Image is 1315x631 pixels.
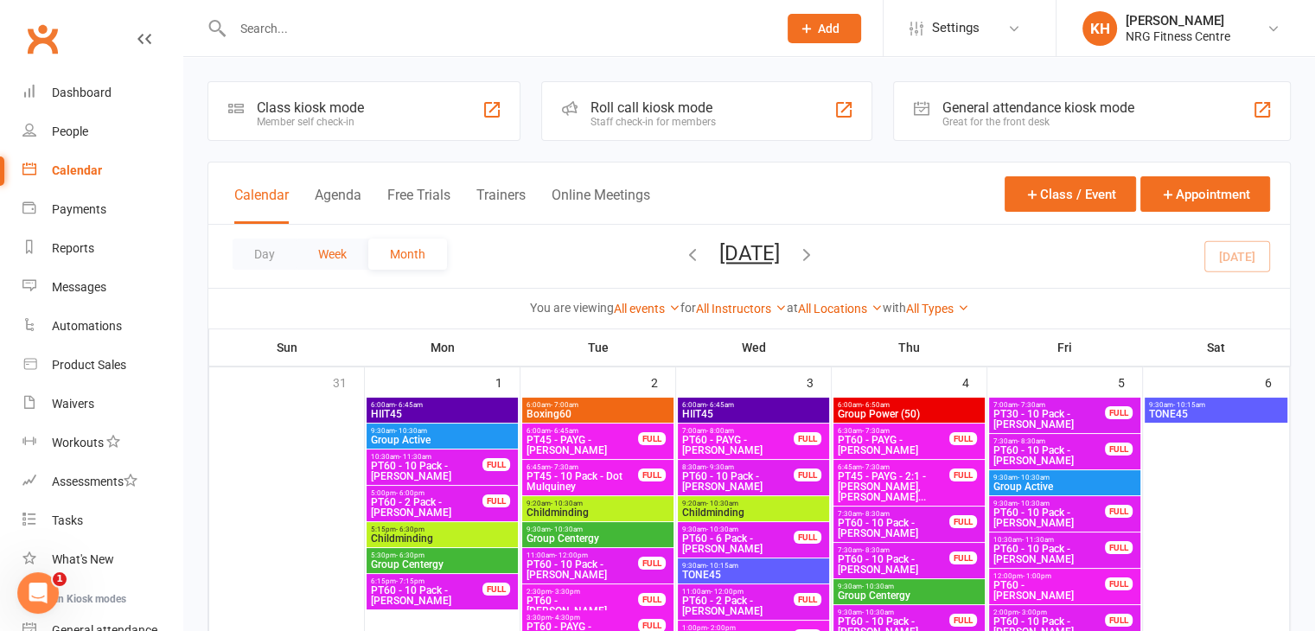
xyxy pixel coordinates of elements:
[551,500,583,507] span: - 10:30am
[526,507,670,518] span: Childminding
[370,526,514,533] span: 5:15pm
[22,540,182,579] a: What's New
[837,427,950,435] span: 6:30am
[257,116,364,128] div: Member self check-in
[949,551,977,564] div: FULL
[370,533,514,544] span: Childminding
[837,463,950,471] span: 6:45am
[1140,176,1270,212] button: Appointment
[526,471,639,492] span: PT45 - 10 Pack - Dot Mulquiney
[706,526,738,533] span: - 10:30am
[520,329,676,366] th: Tue
[52,319,122,333] div: Automations
[22,501,182,540] a: Tasks
[22,73,182,112] a: Dashboard
[530,301,614,315] strong: You are viewing
[399,453,431,461] span: - 11:30am
[862,546,890,554] span: - 8:30am
[526,533,670,544] span: Group Centergy
[396,526,425,533] span: - 6:30pm
[706,500,738,507] span: - 10:30am
[993,445,1106,466] span: PT60 - 10 Pack - [PERSON_NAME]
[395,427,427,435] span: - 10:30am
[257,99,364,116] div: Class kiosk mode
[590,99,716,116] div: Roll call kiosk mode
[333,367,364,396] div: 31
[993,536,1106,544] span: 10:30am
[52,202,106,216] div: Payments
[993,544,1106,564] span: PT60 - 10 Pack - [PERSON_NAME]
[993,580,1106,601] span: PT60 - [PERSON_NAME]
[1148,401,1285,409] span: 9:30am
[1082,11,1117,46] div: KH
[297,239,368,270] button: Week
[993,481,1137,492] span: Group Active
[370,461,483,481] span: PT60 - 10 Pack - [PERSON_NAME]
[387,187,450,224] button: Free Trials
[638,557,666,570] div: FULL
[1018,500,1050,507] span: - 10:30am
[52,475,137,488] div: Assessments
[1005,176,1136,212] button: Class / Event
[370,427,514,435] span: 9:30am
[787,301,798,315] strong: at
[794,531,821,544] div: FULL
[1018,437,1045,445] span: - 8:30am
[22,385,182,424] a: Waivers
[526,500,670,507] span: 9:20am
[1126,29,1230,44] div: NRG Fitness Centre
[681,409,826,419] span: HIIT45
[21,17,64,61] a: Clubworx
[22,462,182,501] a: Assessments
[651,367,675,396] div: 2
[476,187,526,224] button: Trainers
[862,401,890,409] span: - 6:50am
[706,562,738,570] span: - 10:15am
[681,435,795,456] span: PT60 - PAYG - [PERSON_NAME]
[22,151,182,190] a: Calendar
[862,583,894,590] span: - 10:30am
[396,577,425,585] span: - 7:15pm
[370,577,483,585] span: 6:15pm
[1105,577,1133,590] div: FULL
[315,187,361,224] button: Agenda
[862,609,894,616] span: - 10:30am
[993,609,1106,616] span: 2:00pm
[837,471,950,502] span: PT45 - PAYG - 2:1 - [PERSON_NAME], [PERSON_NAME]...
[681,596,795,616] span: PT60 - 2 Pack - [PERSON_NAME]
[526,427,639,435] span: 6:00am
[1105,406,1133,419] div: FULL
[22,424,182,462] a: Workouts
[711,588,744,596] span: - 12:00pm
[526,409,670,419] span: Boxing60
[209,329,365,366] th: Sun
[526,463,639,471] span: 6:45am
[552,187,650,224] button: Online Meetings
[942,99,1134,116] div: General attendance kiosk mode
[993,401,1106,409] span: 7:00am
[395,401,423,409] span: - 6:45am
[1018,609,1047,616] span: - 3:00pm
[993,409,1106,430] span: PT30 - 10 Pack - [PERSON_NAME]
[706,463,734,471] span: - 9:30am
[993,500,1106,507] span: 9:30am
[370,559,514,570] span: Group Centergy
[590,116,716,128] div: Staff check-in for members
[832,329,987,366] th: Thu
[676,329,832,366] th: Wed
[551,427,578,435] span: - 6:45am
[962,367,986,396] div: 4
[370,401,514,409] span: 6:00am
[482,583,510,596] div: FULL
[1022,536,1054,544] span: - 11:30am
[22,268,182,307] a: Messages
[495,367,520,396] div: 1
[837,554,950,575] span: PT60 - 10 Pack - [PERSON_NAME]
[526,401,670,409] span: 6:00am
[862,510,890,518] span: - 8:30am
[837,518,950,539] span: PT60 - 10 Pack - [PERSON_NAME]
[862,463,890,471] span: - 7:30am
[993,572,1106,580] span: 12:00pm
[681,570,826,580] span: TONE45
[52,280,106,294] div: Messages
